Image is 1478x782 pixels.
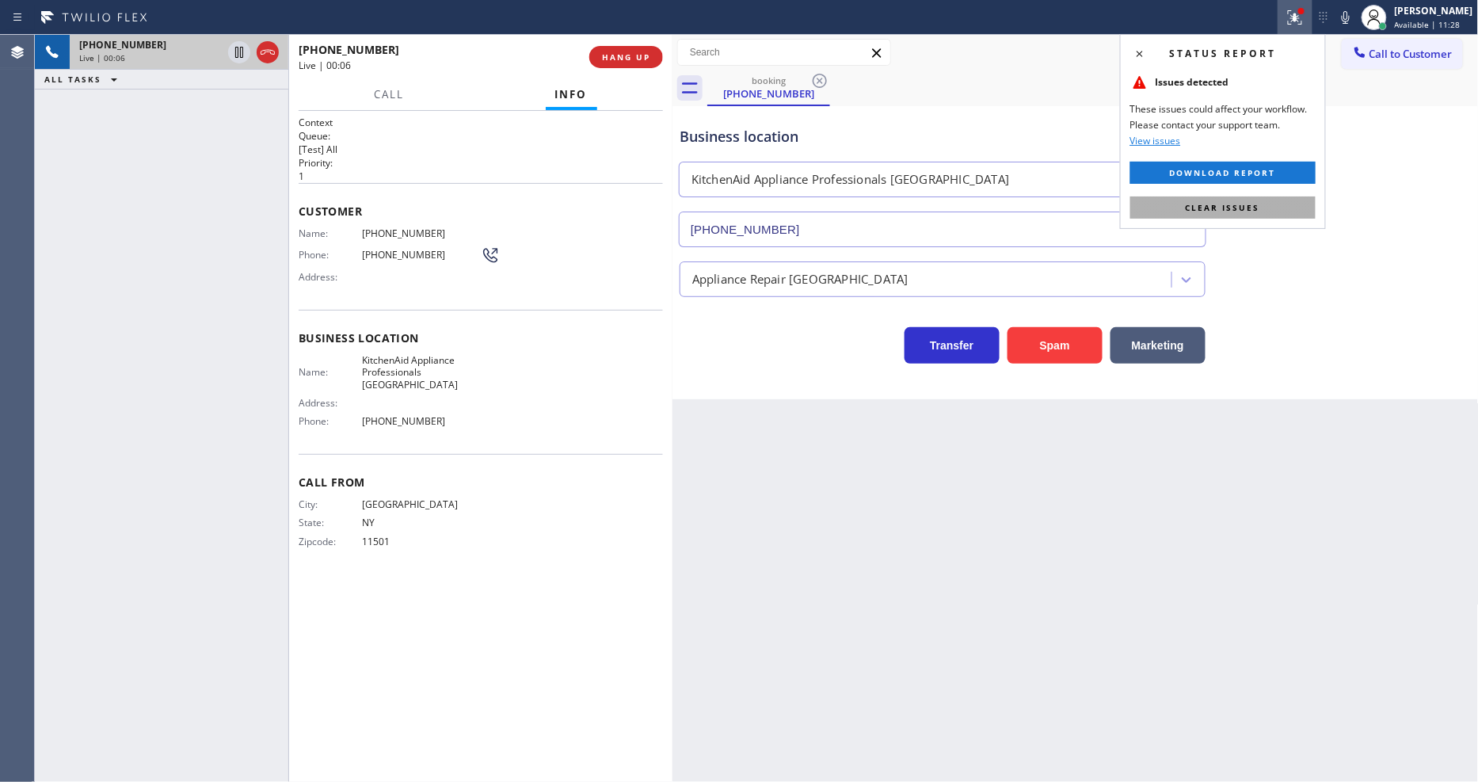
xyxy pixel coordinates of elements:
button: Spam [1008,327,1103,364]
span: Call [374,87,404,101]
span: Info [555,87,588,101]
div: KitchenAid Appliance Professionals [GEOGRAPHIC_DATA] [691,171,1009,189]
button: HANG UP [589,46,663,68]
span: Address: [299,271,362,283]
h2: Priority: [299,156,663,170]
div: (516) 965-6775 [709,71,829,105]
span: KitchenAid Appliance Professionals [GEOGRAPHIC_DATA] [362,354,481,391]
div: booking [709,74,829,86]
span: Name: [299,366,362,378]
p: 1 [299,170,663,183]
span: [PHONE_NUMBER] [362,249,481,261]
button: Hold Customer [228,41,250,63]
span: 11501 [362,536,481,547]
span: HANG UP [602,51,650,63]
button: Info [546,79,597,110]
div: [PHONE_NUMBER] [709,86,829,101]
span: Call to Customer [1369,47,1453,61]
span: Phone: [299,249,362,261]
span: [PHONE_NUMBER] [299,42,399,57]
span: Zipcode: [299,536,362,547]
span: Name: [299,227,362,239]
button: Call [364,79,413,110]
div: [PERSON_NAME] [1395,4,1473,17]
span: Business location [299,330,663,345]
span: Phone: [299,415,362,427]
span: Live | 00:06 [299,59,351,72]
span: Call From [299,475,663,490]
span: [GEOGRAPHIC_DATA] [362,498,481,510]
h1: Context [299,116,663,129]
span: Address: [299,397,362,409]
button: Call to Customer [1342,39,1463,69]
span: State: [299,517,362,528]
div: Appliance Repair [GEOGRAPHIC_DATA] [692,270,909,288]
button: ALL TASKS [35,70,133,89]
span: [PHONE_NUMBER] [362,227,481,239]
button: Marketing [1110,327,1206,364]
input: Search [678,40,890,65]
span: Available | 11:28 [1395,19,1461,30]
span: Customer [299,204,663,219]
h2: Queue: [299,129,663,143]
div: Business location [680,126,1206,147]
span: City: [299,498,362,510]
span: ALL TASKS [44,74,101,85]
button: Hang up [257,41,279,63]
span: [PHONE_NUMBER] [362,415,481,427]
span: [PHONE_NUMBER] [79,38,166,51]
input: Phone Number [679,212,1206,247]
button: Transfer [905,327,1000,364]
span: NY [362,517,481,528]
p: [Test] All [299,143,663,156]
button: Mute [1335,6,1357,29]
span: Live | 00:06 [79,52,125,63]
